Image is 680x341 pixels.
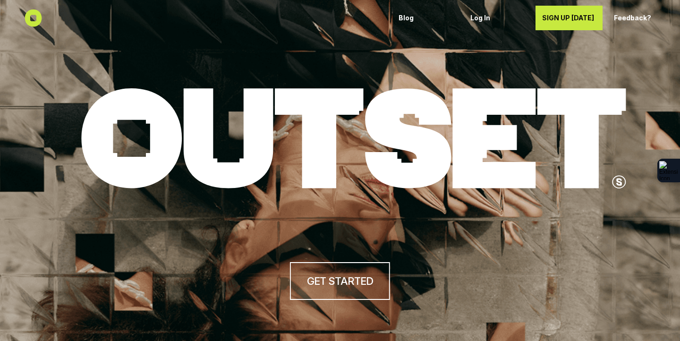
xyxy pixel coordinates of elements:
p: Feedback? [614,14,668,22]
a: SIGN UP [DATE] [535,6,603,30]
a: Log In [464,6,531,30]
p: Log In [470,14,524,22]
a: Feedback? [607,6,674,30]
img: Extension Icon [659,161,678,180]
p: Blog [399,14,452,22]
a: Blog [392,6,459,30]
p: SIGN UP [DATE] [542,14,596,22]
a: GET STARTED [290,262,390,300]
h4: GET STARTED [307,274,373,289]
